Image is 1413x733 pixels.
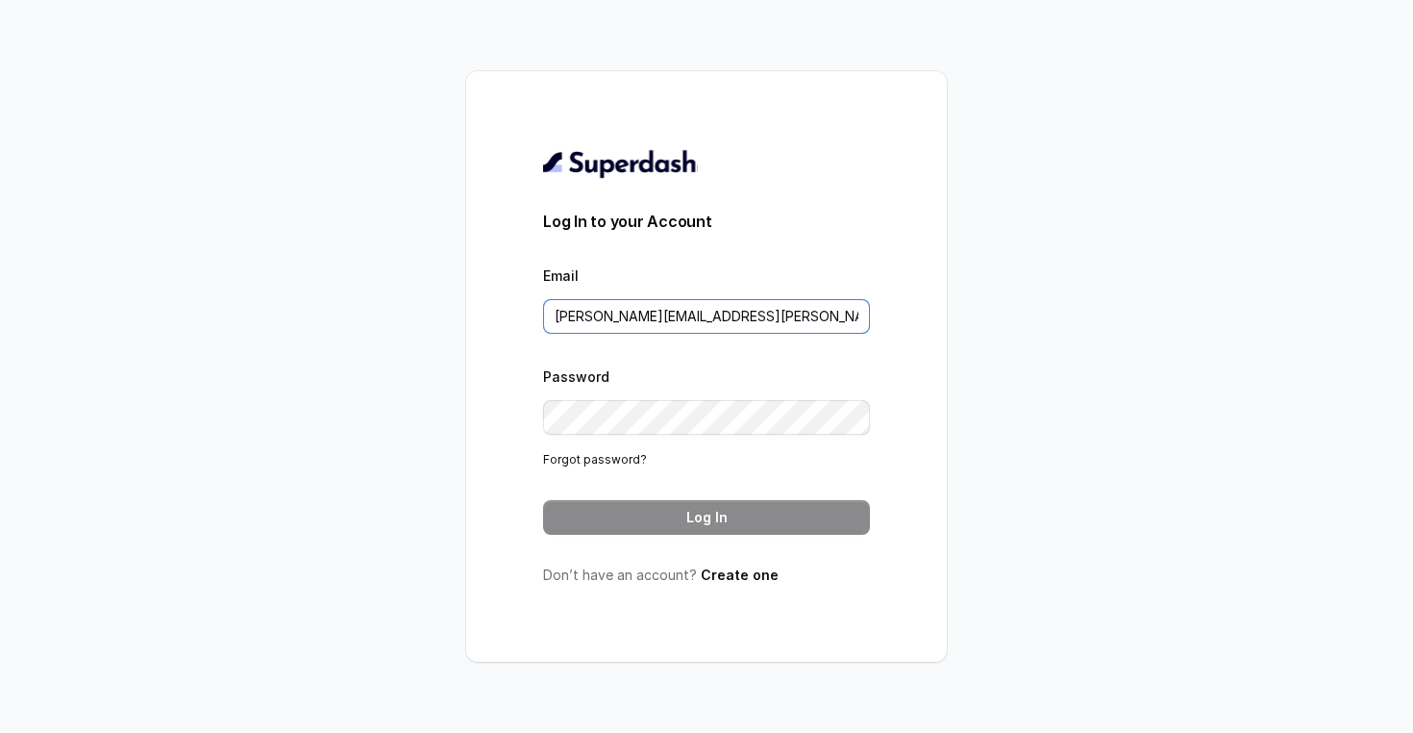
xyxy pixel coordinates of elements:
[543,210,870,233] h3: Log In to your Account
[543,267,579,284] label: Email
[543,148,698,179] img: light.svg
[543,566,870,585] p: Don’t have an account?
[543,500,870,535] button: Log In
[543,368,609,385] label: Password
[543,452,647,467] a: Forgot password?
[543,299,870,334] input: youremail@example.com
[701,567,779,583] a: Create one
